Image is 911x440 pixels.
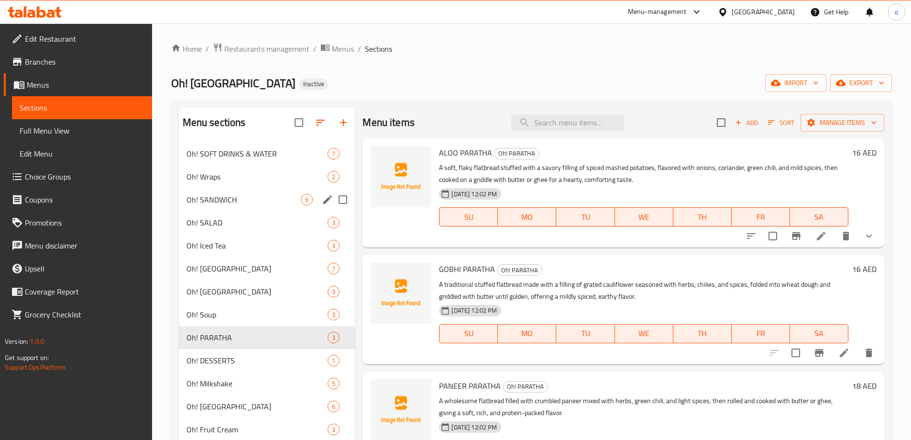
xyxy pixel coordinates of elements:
div: Oh! DESSERTS1 [179,349,355,372]
button: TU [556,207,615,226]
button: sort-choices [740,225,763,248]
span: Oh! [GEOGRAPHIC_DATA] [187,286,328,297]
button: SA [790,324,848,343]
span: TU [560,210,611,224]
span: 6 [301,195,312,204]
button: edit [320,192,335,207]
span: 2 [328,172,339,181]
span: 3 [328,425,339,434]
h6: 16 AED [852,146,877,159]
span: Menus [27,79,144,90]
span: export [838,77,884,89]
div: Oh! COMBOS [187,286,328,297]
span: Oh! DESSERTS [187,355,328,366]
span: MO [502,327,552,340]
span: Choice Groups [25,171,144,182]
span: PANEER PARATHA [439,379,501,393]
span: Upsell [25,263,144,274]
button: MO [498,324,556,343]
a: Coverage Report [4,280,152,303]
div: items [328,401,340,412]
button: WE [615,324,673,343]
div: [GEOGRAPHIC_DATA] [732,7,795,17]
span: Sort items [762,115,801,130]
button: TH [673,324,732,343]
span: Oh! PARATHA [494,148,539,159]
a: Coupons [4,188,152,211]
div: items [328,217,340,228]
div: Oh! Wraps [187,171,328,182]
button: Manage items [801,114,884,132]
span: 7 [328,264,339,273]
a: Edit Restaurant [4,27,152,50]
span: Sort sections [309,111,332,134]
div: items [328,309,340,320]
button: Sort [766,115,797,130]
h2: Menu sections [183,115,246,130]
a: Support.OpsPlatform [5,361,66,373]
div: Oh! PARATHA3 [179,326,355,349]
button: delete [834,225,857,248]
span: Oh! [GEOGRAPHIC_DATA] [187,263,328,274]
p: A wholesome flatbread filled with crumbled paneer mixed with herbs, green chili, and light spices... [439,395,848,419]
span: Full Menu View [20,125,144,136]
button: MO [498,207,556,226]
span: SA [794,210,845,224]
span: SU [443,210,494,224]
span: Oh! Soup [187,309,328,320]
span: MO [502,210,552,224]
img: ALOO PARATHA [370,146,431,207]
span: Select to update [763,226,783,246]
h6: 16 AED [852,262,877,276]
span: 1.0.0 [30,335,44,348]
span: Oh! SOFT DRINKS & WATER [187,148,328,159]
div: items [301,194,313,205]
div: Oh! Soup3 [179,303,355,326]
button: SU [439,324,498,343]
span: FR [735,210,786,224]
a: Restaurants management [213,43,309,55]
div: items [328,378,340,389]
button: import [765,74,826,92]
span: 3 [328,218,339,227]
span: Oh! Fruit Cream [187,424,328,435]
span: Coverage Report [25,286,144,297]
span: Oh! [GEOGRAPHIC_DATA] [171,72,296,94]
button: TU [556,324,615,343]
span: 5 [328,379,339,388]
span: FR [735,327,786,340]
span: Oh! PARATHA [187,332,328,343]
li: / [313,43,317,55]
span: 3 [328,333,339,342]
div: Oh! Iced Tea3 [179,234,355,257]
span: Coupons [25,194,144,205]
a: Edit menu item [815,230,827,242]
a: Edit Menu [12,142,152,165]
button: Branch-specific-item [785,225,808,248]
button: WE [615,207,673,226]
h2: Menu items [362,115,415,130]
nav: breadcrumb [171,43,892,55]
span: Oh! Milkshake [187,378,328,389]
div: Oh! Milkshake5 [179,372,355,395]
a: Menu disclaimer [4,234,152,257]
span: Oh! PARATHA [503,381,548,392]
div: Oh! INDIAN STREET [187,263,328,274]
div: Oh! MOMOS [187,401,328,412]
li: / [358,43,361,55]
span: Edit Restaurant [25,33,144,45]
span: Edit Menu [20,148,144,159]
div: Oh! [GEOGRAPHIC_DATA]3 [179,280,355,303]
p: A traditional stuffed flatbread made with a filling of grated cauliflower seasoned with herbs, ch... [439,279,848,303]
span: Select all sections [289,113,309,133]
a: Home [171,43,202,55]
span: Add item [731,115,762,130]
span: TH [677,210,728,224]
h6: 18 AED [852,379,877,393]
span: Sort [768,117,794,128]
div: Oh! [GEOGRAPHIC_DATA]6 [179,395,355,418]
svg: Show Choices [863,230,875,242]
li: / [206,43,209,55]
